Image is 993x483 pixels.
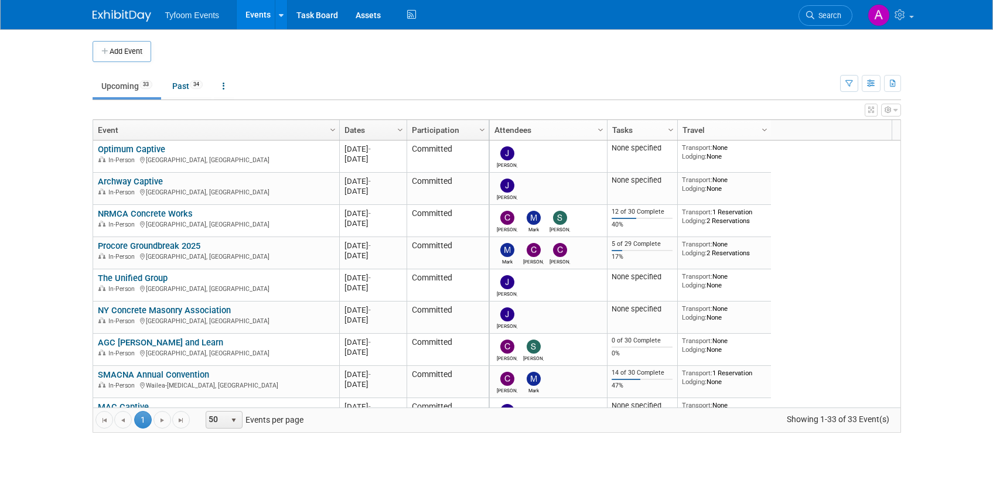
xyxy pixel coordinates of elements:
a: Travel [683,120,763,140]
img: Jason Cuskelly [500,307,514,321]
div: Steve Davis [523,354,544,361]
div: [GEOGRAPHIC_DATA], [GEOGRAPHIC_DATA] [98,283,334,293]
div: [DATE] [344,186,401,196]
span: 33 [139,80,152,89]
div: Chris Walker [550,257,570,265]
a: Attendees [494,120,599,140]
span: Transport: [682,208,712,216]
td: Committed [407,366,489,398]
img: Corbin Nelson [500,340,514,354]
td: Committed [407,141,489,173]
img: In-Person Event [98,189,105,194]
img: Mark Nelson [500,243,514,257]
div: 1 Reservation 2 Reservations [682,208,766,225]
a: Column Settings [476,120,489,138]
img: In-Person Event [98,317,105,323]
td: Committed [407,205,489,237]
img: Steve Davis [553,211,567,225]
td: Committed [407,334,489,366]
div: None 2 Reservations [682,240,766,257]
img: In-Person Event [98,253,105,259]
div: Steve Davis [550,225,570,232]
div: None specified [612,401,673,410]
span: Search [814,11,841,20]
span: Transport: [682,337,712,345]
a: Column Settings [758,120,771,138]
span: In-Person [108,350,138,357]
div: Wailea-[MEDICAL_DATA], [GEOGRAPHIC_DATA] [98,380,334,390]
a: Go to the last page [172,411,190,429]
a: NY Concrete Masonry Association [98,305,231,316]
img: In-Person Event [98,350,105,355]
a: SMACNA Annual Convention [98,369,209,380]
span: Column Settings [760,125,769,135]
span: - [368,370,371,379]
span: In-Person [108,189,138,196]
div: 0 of 30 Complete [612,337,673,345]
div: [GEOGRAPHIC_DATA], [GEOGRAPHIC_DATA] [98,251,334,261]
span: 50 [206,412,226,428]
div: None None [682,304,766,321]
div: [GEOGRAPHIC_DATA], [GEOGRAPHIC_DATA] [98,155,334,165]
span: - [368,145,371,153]
img: Corbin Nelson [500,211,514,225]
div: 1 Reservation None [682,369,766,386]
div: 40% [612,221,673,229]
span: Lodging: [682,313,707,321]
img: Jason Cuskelly [500,146,514,160]
div: None None [682,337,766,354]
img: Mark Nelson [527,372,541,386]
span: 1 [134,411,152,429]
span: - [368,273,371,282]
span: Transport: [682,143,712,152]
a: Tasks [612,120,670,140]
span: Column Settings [328,125,337,135]
span: select [229,416,238,425]
div: None specified [612,176,673,185]
img: In-Person Event [98,285,105,291]
span: Lodging: [682,378,707,386]
div: None specified [612,304,673,314]
a: NRMCA Concrete Works [98,208,193,219]
div: None None [682,143,766,160]
span: Tyfoom Events [165,11,220,20]
div: Jason Cuskelly [497,160,517,168]
img: Angie Nichols [868,4,890,26]
span: Go to the previous page [118,416,128,425]
button: Add Event [93,41,151,62]
div: Chris Walker [497,386,517,393]
div: [GEOGRAPHIC_DATA], [GEOGRAPHIC_DATA] [98,187,334,197]
div: None specified [612,143,673,153]
span: Lodging: [682,281,707,289]
div: None None [682,176,766,193]
span: Lodging: [682,184,707,193]
div: [DATE] [344,305,401,315]
a: Column Settings [326,120,339,138]
img: In-Person Event [98,221,105,227]
span: In-Person [108,156,138,164]
span: - [368,241,371,250]
img: Jason Cuskelly [500,275,514,289]
span: Go to the first page [100,416,109,425]
span: In-Person [108,285,138,293]
div: Mark Nelson [523,386,544,393]
div: 5 of 29 Complete [612,240,673,248]
div: [DATE] [344,379,401,389]
span: Go to the last page [176,416,186,425]
div: [GEOGRAPHIC_DATA], [GEOGRAPHIC_DATA] [98,219,334,229]
span: Lodging: [682,217,707,225]
span: Showing 1-33 of 33 Event(s) [776,411,900,427]
a: Optimum Captive [98,144,165,155]
img: Mark Nelson [527,211,541,225]
td: Committed [407,173,489,205]
span: Go to the next page [158,416,167,425]
a: Column Settings [664,120,677,138]
div: Jason Cuskelly [497,193,517,200]
div: [DATE] [344,241,401,251]
span: Lodging: [682,249,707,257]
td: Committed [407,398,489,430]
div: None specified [612,272,673,282]
div: 0% [612,350,673,358]
div: Jason Cuskelly [497,289,517,297]
span: In-Person [108,382,138,389]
